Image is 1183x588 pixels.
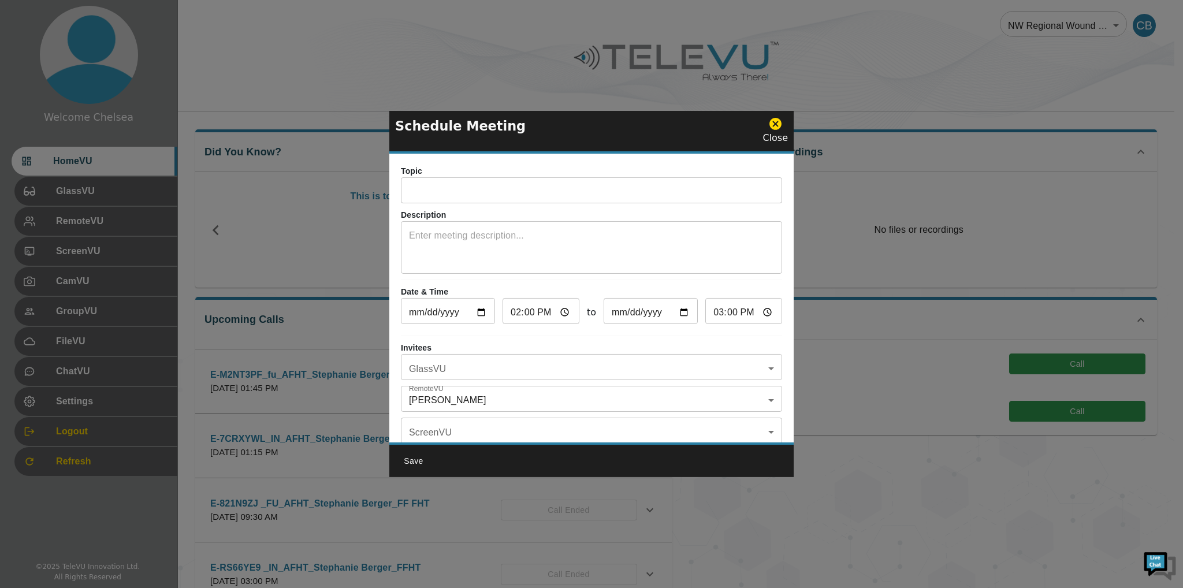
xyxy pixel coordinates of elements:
[20,54,49,83] img: d_736959983_company_1615157101543_736959983
[587,306,596,319] span: to
[67,146,159,262] span: We're online!
[60,61,194,76] div: Chat with us now
[401,286,782,298] p: Date & Time
[401,209,782,221] p: Description
[1143,548,1177,582] img: Chat Widget
[401,389,782,412] div: [PERSON_NAME]
[395,451,432,472] button: Save
[395,117,526,136] p: Schedule Meeting
[401,357,782,380] div: ​
[401,165,782,177] p: Topic
[401,342,782,354] p: Invitees
[6,315,220,356] textarea: Type your message and hit 'Enter'
[401,420,782,444] div: ​
[189,6,217,34] div: Minimize live chat window
[762,117,788,145] div: Close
